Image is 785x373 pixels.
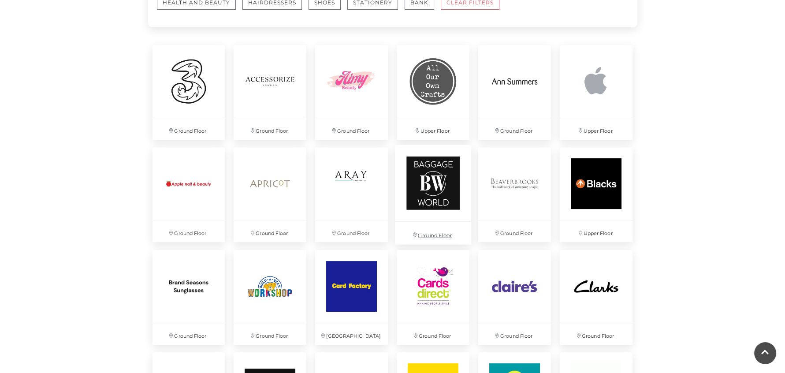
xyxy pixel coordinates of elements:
a: Upper Floor [555,41,637,144]
a: [GEOGRAPHIC_DATA] [311,246,392,349]
p: Upper Floor [560,118,632,140]
p: Ground Floor [153,118,225,140]
p: Upper Floor [560,220,632,242]
p: Ground Floor [395,222,471,244]
p: [GEOGRAPHIC_DATA] [315,323,388,345]
a: Ground Floor [311,41,392,144]
p: Ground Floor [478,323,551,345]
a: Ground Floor [229,246,311,349]
a: Upper Floor [555,143,637,246]
p: Ground Floor [478,220,551,242]
p: Ground Floor [234,220,306,242]
a: Ground Floor [148,41,230,144]
p: Ground Floor [234,118,306,140]
p: Ground Floor [153,323,225,345]
a: Ground Floor [474,143,555,246]
p: Ground Floor [315,118,388,140]
p: Ground Floor [234,323,306,345]
p: Ground Floor [478,118,551,140]
p: Ground Floor [315,220,388,242]
p: Ground Floor [560,323,632,345]
a: Ground Floor [311,143,392,246]
p: Ground Floor [153,220,225,242]
a: Ground Floor [555,246,637,349]
a: Ground Floor [148,246,230,349]
a: Ground Floor [229,41,311,144]
p: Ground Floor [397,323,469,345]
a: Ground Floor [474,41,555,144]
a: Ground Floor [148,143,230,246]
a: Ground Floor [474,246,555,349]
a: Ground Floor [392,246,474,349]
a: Upper Floor [392,41,474,144]
a: Ground Floor [391,141,476,250]
p: Upper Floor [397,118,469,140]
a: Ground Floor [229,143,311,246]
